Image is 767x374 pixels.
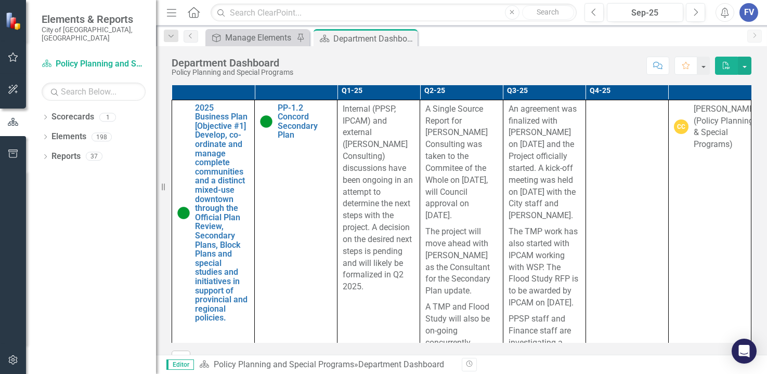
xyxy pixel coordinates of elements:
p: A TMP and Flood Study will also be on-going concurrently. [425,299,497,351]
button: Sep-25 [607,3,684,22]
span: Elements & Reports [42,13,146,25]
p: Internal (PPSP, IPCAM) and external ([PERSON_NAME] Consulting) discussions have been ongoing in a... [343,103,414,293]
div: 37 [86,152,102,161]
div: 198 [92,132,112,141]
div: » [199,359,454,371]
div: Manage Elements [225,31,294,44]
div: [PERSON_NAME] (Policy Planning & Special Programs) [694,103,756,151]
a: Policy Planning and Special Programs [214,359,354,369]
a: Manage Elements [208,31,294,44]
div: 1 [99,113,116,122]
button: FV [739,3,758,22]
a: Scorecards [51,111,94,123]
small: City of [GEOGRAPHIC_DATA], [GEOGRAPHIC_DATA] [42,25,146,43]
img: Proceeding as Anticipated [177,207,190,219]
span: Search [537,8,559,16]
p: An agreement was finalized with [PERSON_NAME] on [DATE] and the Project officially started. A kic... [509,103,580,224]
div: Department Dashboard [358,359,444,369]
input: Search Below... [42,83,146,101]
div: Sep-25 [610,7,680,19]
div: Department Dashboard [172,57,293,69]
span: Editor [166,359,194,370]
img: Proceeding as Anticipated [260,115,272,128]
button: Search [522,5,574,20]
a: Policy Planning and Special Programs [42,58,146,70]
img: ClearPoint Strategy [5,12,23,30]
p: The TMP work has also started with IPCAM working with WSP. The Flood Study RFP is to be awarded b... [509,224,580,311]
p: A Single Source Report for [PERSON_NAME] Consulting was taken to the Commitee of the Whole on [DA... [425,103,497,224]
a: Elements [51,131,86,143]
div: Department Dashboard [333,32,415,45]
a: PP-1.2 Concord Secondary Plan [278,103,332,140]
div: Open Intercom Messenger [732,339,757,364]
a: Reports [51,151,81,163]
input: Search ClearPoint... [211,4,576,22]
div: Policy Planning and Special Programs [172,69,293,76]
a: 2025 Business Plan [Objective #1] Develop, co-ordinate and manage complete communities and a dist... [195,103,249,323]
p: The project will move ahead with [PERSON_NAME] as the Consultant for the Secondary Plan update. [425,224,497,299]
div: CC [674,119,688,134]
